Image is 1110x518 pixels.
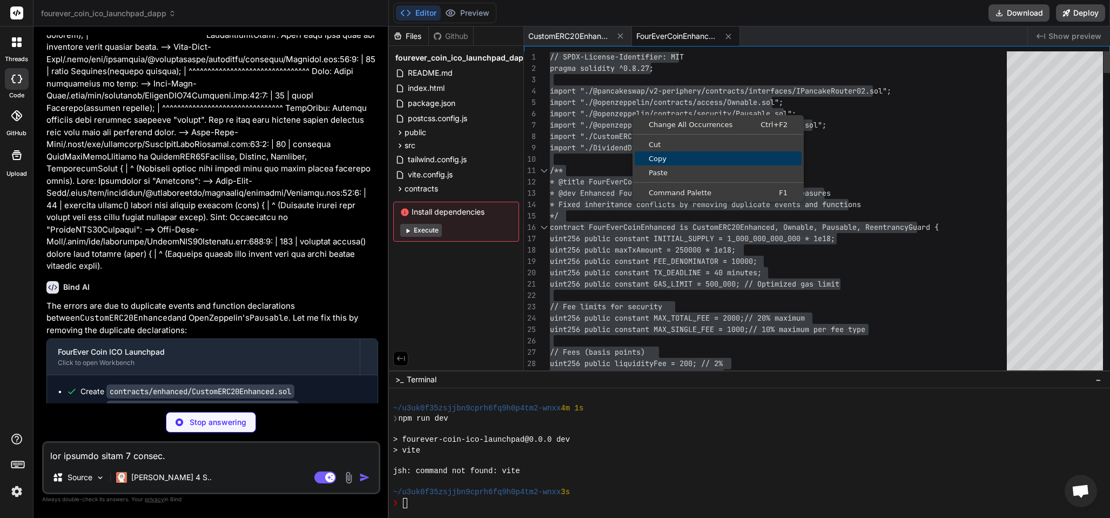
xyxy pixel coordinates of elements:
[766,120,826,130] span: ncyGuard.sol";
[524,313,536,324] div: 24
[524,108,536,119] div: 6
[766,97,783,107] span: ol";
[393,446,420,456] span: > vite
[766,109,796,118] span: e.sol";
[528,31,609,42] span: CustomERC20Enhanced.sol
[524,267,536,278] div: 20
[550,234,749,243] span: uint256 public constant INITIAL_SUPPLY = 1_000
[550,86,766,96] span: import "./@pancakeswap/v2-periphery/contracts/inte
[524,74,536,85] div: 3
[550,120,766,130] span: import "./@openzeppelin/contracts/security/Reentra
[524,301,536,313] div: 23
[393,414,399,424] span: ❯
[342,471,355,484] img: attachment
[250,313,288,323] code: Pausable
[393,498,399,508] span: ❯
[6,129,26,138] label: GitHub
[407,153,468,166] span: tailwind.config.js
[116,472,127,483] img: Claude 4 Sonnet
[395,374,403,385] span: >_
[524,233,536,244] div: 17
[561,487,570,497] span: 3s
[749,234,835,243] span: _000_000_000 * 1e18;
[524,176,536,188] div: 12
[5,55,28,64] label: threads
[749,256,757,266] span: 0;
[1056,4,1105,22] button: Deploy
[400,207,512,217] span: Install dependencies
[744,313,805,323] span: // 20% maximum
[405,127,426,138] span: public
[537,165,551,176] div: Click to collapse the range.
[524,119,536,131] div: 7
[524,97,536,108] div: 5
[524,358,536,369] div: 28
[396,5,441,21] button: Editor
[393,403,561,414] span: ~/u3uk0f35zsjjbn9cprh6fq9h0p4tm2-wnxx
[68,472,92,483] p: Source
[550,143,736,152] span: import "./DividendDistributorEnhanced.sol";
[636,31,717,42] span: FourEverCoinEnhanced.sol
[9,91,24,100] label: code
[407,67,454,79] span: README.md
[80,313,172,323] code: CustomERC20Enhanced
[757,188,831,198] span: security measures
[550,222,766,232] span: contract FourEverCoinEnhanced is CustomERC20Enhanc
[1048,31,1101,42] span: Show preview
[393,435,570,445] span: > fourever-coin-ico-launchpad@0.0.0 dev
[58,347,349,357] div: FourEver Coin ICO Launchpad
[190,417,246,428] p: Stop answering
[524,210,536,222] div: 15
[524,51,536,63] div: 1
[749,324,865,334] span: // 10% maximum per fee type
[393,466,520,476] span: jsh: command not found: vite
[524,324,536,335] div: 25
[550,200,762,209] span: * Fixed inheritance conflicts by removing duplica
[537,222,551,233] div: Click to collapse the range.
[550,131,701,141] span: import "./CustomERC20Enhanced.sol";
[429,31,473,42] div: Github
[550,109,766,118] span: import "./@openzeppelin/contracts/security/Pausabl
[524,131,536,142] div: 8
[524,222,536,233] div: 16
[524,85,536,97] div: 4
[58,358,349,367] div: Click to open Workbench
[561,403,583,414] span: 4m 1s
[749,268,762,277] span: es;
[550,52,684,62] span: // SPDX-License-Identifier: MIT
[6,169,27,178] label: Upload
[988,4,1050,22] button: Download
[106,384,294,399] code: contracts/enhanced/CustomERC20Enhanced.sol
[550,245,736,255] span: uint256 public maxTxAmount = 250000 * 1e18;
[524,244,536,256] div: 18
[550,358,723,368] span: uint256 public liquidityFee = 200; // 2%
[524,165,536,176] div: 11
[8,482,26,501] img: settings
[407,112,468,125] span: postcss.config.js
[63,282,90,293] h6: Bind AI
[524,63,536,74] div: 2
[47,339,360,375] button: FourEver Coin ICO LaunchpadClick to open Workbench
[524,199,536,210] div: 14
[766,222,939,232] span: ed, Ownable, Pausable, ReentrancyGuard {
[550,256,749,266] span: uint256 public constant FEE_DENOMINATOR = 1000
[550,268,749,277] span: uint256 public constant TX_DEADLINE = 40 minut
[550,177,675,187] span: * @title FourEverCoinEnhanced
[395,52,528,63] span: fourever_coin_ico_launchpad_dapp
[1065,475,1097,507] a: Open chat
[400,224,442,237] button: Execute
[550,279,749,289] span: uint256 public constant GAS_LIMIT = 500_000; /
[550,97,766,107] span: import "./@openzeppelin/contracts/access/Ownable.s
[550,63,654,73] span: pragma solidity ^0.8.27;
[80,402,299,413] div: Create
[524,256,536,267] div: 19
[46,300,378,337] p: The errors are due to duplicate events and function declarations between and OpenZeppelin's . Let...
[524,335,536,347] div: 26
[550,188,757,198] span: * @dev Enhanced FourEver Coin with comprehensive
[145,496,164,502] span: privacy
[407,82,446,95] span: index.html
[407,374,436,385] span: Terminal
[524,369,536,381] div: 29
[131,472,212,483] p: [PERSON_NAME] 4 S..
[762,200,861,209] span: te events and functions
